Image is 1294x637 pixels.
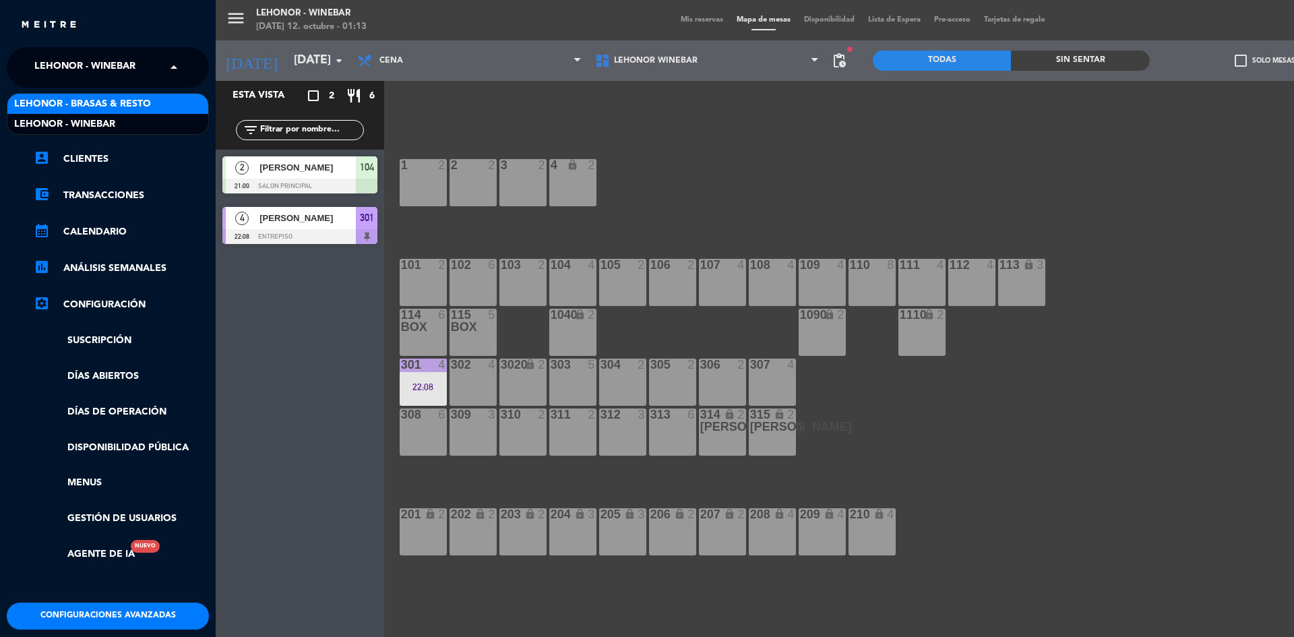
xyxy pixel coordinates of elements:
a: Menus [34,475,209,491]
a: Suscripción [34,333,209,348]
a: account_balance_walletTransacciones [34,187,209,204]
i: restaurant [346,88,362,104]
a: Disponibilidad pública [34,440,209,456]
i: filter_list [243,122,259,138]
span: 104 [360,159,374,175]
a: assessmentANÁLISIS SEMANALES [34,260,209,276]
a: Configuración [34,297,209,313]
div: Esta vista [222,88,313,104]
a: Días de Operación [34,404,209,420]
a: Agente de IANuevo [34,547,135,562]
span: [PERSON_NAME] [259,160,356,175]
span: [PERSON_NAME] [259,211,356,225]
a: Gestión de usuarios [34,511,209,526]
div: Nuevo [131,540,160,553]
a: calendar_monthCalendario [34,224,209,240]
i: settings_applications [34,295,50,311]
span: Lehonor - Winebar [14,117,115,132]
i: account_box [34,150,50,166]
span: Lehonor - Winebar [34,53,135,82]
a: Días abiertos [34,369,209,384]
span: 301 [360,210,374,226]
i: crop_square [305,88,321,104]
button: Configuraciones avanzadas [7,603,209,630]
i: calendar_month [34,222,50,239]
input: Filtrar por nombre... [259,123,363,138]
i: assessment [34,259,50,275]
i: account_balance_wallet [34,186,50,202]
span: 2 [235,161,249,175]
span: Lehonor - Brasas & Resto [14,96,151,112]
img: MEITRE [20,20,78,30]
span: 4 [235,212,249,225]
a: account_boxClientes [34,151,209,167]
span: 6 [369,88,375,104]
span: 2 [329,88,334,104]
